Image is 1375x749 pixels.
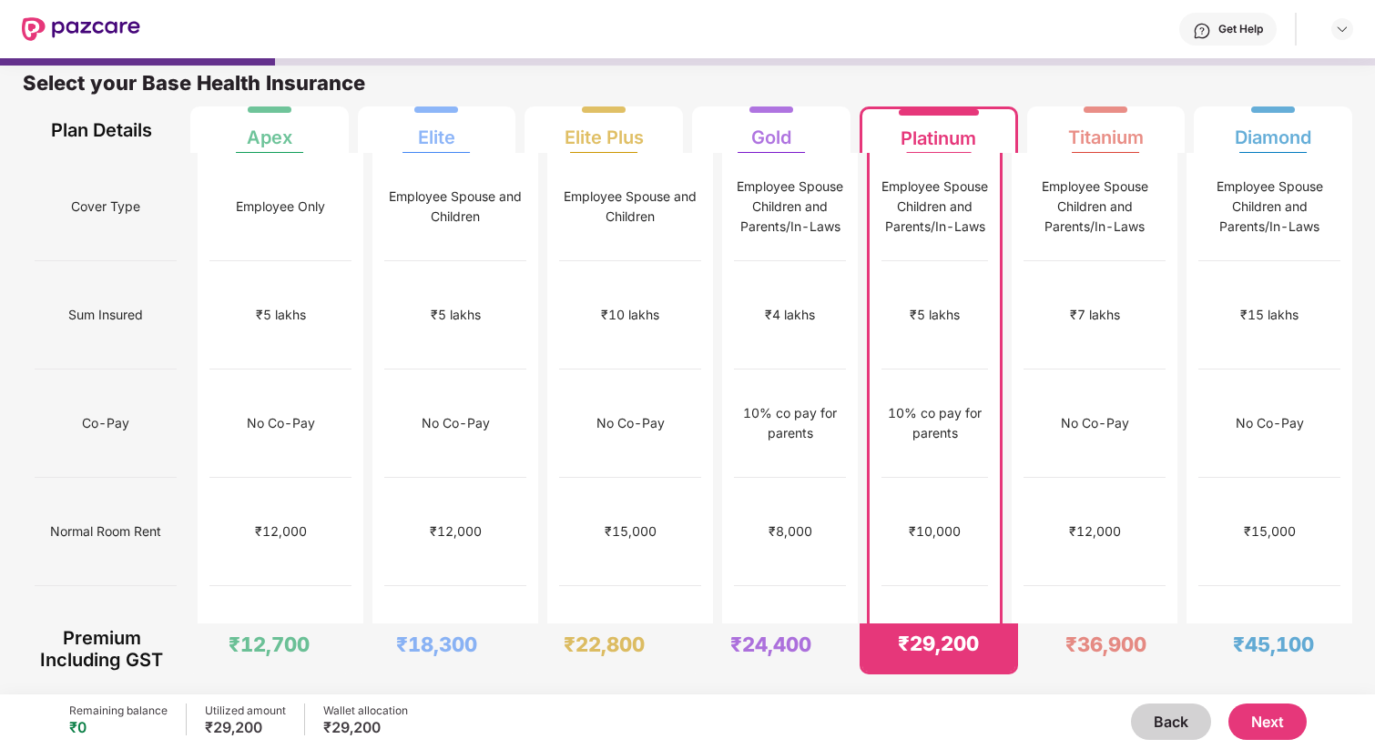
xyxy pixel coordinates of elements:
img: svg+xml;base64,PHN2ZyBpZD0iRHJvcGRvd24tMzJ4MzIiIHhtbG5zPSJodHRwOi8vd3d3LnczLm9yZy8yMDAwL3N2ZyIgd2... [1335,22,1350,36]
span: Co-Pay [82,406,129,440]
div: ₹29,200 [898,631,979,656]
div: Diamond [1235,112,1311,148]
div: Elite [418,112,455,148]
div: Employee Spouse Children and Parents/In-Laws [734,177,846,237]
div: Utilized amount [205,703,286,718]
div: ₹15,000 [1244,521,1296,542]
div: 10% co pay for parents [734,403,846,443]
div: ₹10 lakhs [601,305,659,325]
div: Platinum [901,113,976,149]
div: 10% co pay for parents [881,403,988,443]
div: Employee Spouse Children and Parents/In-Laws [881,177,988,237]
div: Elite Plus [565,112,644,148]
div: ₹12,700 [229,632,310,657]
div: ₹0 [69,718,168,736]
div: ₹5 lakhs [431,305,481,325]
div: ₹5 lakhs [256,305,306,325]
div: Employee Spouse and Children [559,187,701,227]
div: Remaining balance [69,703,168,718]
div: No Co-Pay [1236,413,1304,433]
div: ₹45,100 [1233,632,1314,657]
div: ₹8,000 [769,521,812,542]
div: ₹29,200 [205,718,286,736]
span: Cover Type [71,189,140,224]
div: Employee Spouse Children and Parents/In-Laws [1024,177,1166,237]
div: Employee Spouse and Children [384,187,526,227]
div: No Co-Pay [422,413,490,433]
div: Plan Details [35,106,169,153]
div: Premium Including GST [35,623,169,674]
div: Employee Spouse Children and Parents/In-Laws [1198,177,1340,237]
div: Titanium [1068,112,1144,148]
button: Back [1131,703,1211,740]
button: Next [1228,703,1307,740]
div: No Co-Pay [596,413,665,433]
div: ₹15 lakhs [1240,305,1299,325]
div: No Co-Pay [1061,413,1129,433]
div: ₹18,300 [396,632,477,657]
div: ₹24,400 [730,632,811,657]
div: Get Help [1218,22,1263,36]
div: ₹36,900 [1065,632,1146,657]
div: ₹12,000 [1069,521,1121,542]
div: Employee Only [236,197,325,217]
img: svg+xml;base64,PHN2ZyBpZD0iSGVscC0zMngzMiIgeG1sbnM9Imh0dHA6Ly93d3cudzMub3JnLzIwMDAvc3ZnIiB3aWR0aD... [1193,22,1211,40]
div: ₹5 lakhs [910,305,960,325]
div: ₹4 lakhs [765,305,815,325]
span: [MEDICAL_DATA] Room Rent [35,612,177,667]
div: ₹29,200 [323,718,408,736]
div: ₹15,000 [605,521,657,542]
div: ₹12,000 [255,521,307,542]
div: Select your Base Health Insurance [23,70,1352,106]
div: ₹10,000 [909,521,961,542]
img: New Pazcare Logo [22,17,140,41]
div: ₹22,800 [564,632,645,657]
span: Normal Room Rent [50,514,161,549]
div: ₹7 lakhs [1070,305,1120,325]
div: Apex [247,112,292,148]
div: ₹12,000 [430,521,482,542]
div: Wallet allocation [323,703,408,718]
span: Sum Insured [68,298,143,332]
div: No Co-Pay [247,413,315,433]
div: Gold [751,112,791,148]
